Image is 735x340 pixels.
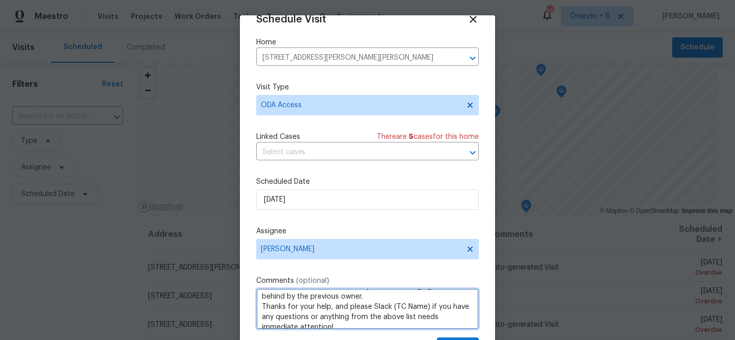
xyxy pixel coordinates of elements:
[256,37,479,47] label: Home
[256,14,326,25] span: Schedule Visit
[409,133,413,140] span: 5
[465,145,480,160] button: Open
[256,189,479,210] input: M/D/YYYY
[256,288,479,329] textarea: Hi! Can you please: *Ensure a lockbox is installed with keys inside so the REIT can inspect. *If ...
[465,51,480,65] button: Open
[256,50,450,66] input: Enter in an address
[256,276,479,286] label: Comments
[256,82,479,92] label: Visit Type
[261,245,461,253] span: [PERSON_NAME]
[256,177,479,187] label: Scheduled Date
[468,14,479,25] span: Close
[261,100,459,110] span: ODA Access
[256,226,479,236] label: Assignee
[256,144,450,160] input: Select cases
[377,132,479,142] span: There are case s for this home
[296,277,329,284] span: (optional)
[256,132,300,142] span: Linked Cases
